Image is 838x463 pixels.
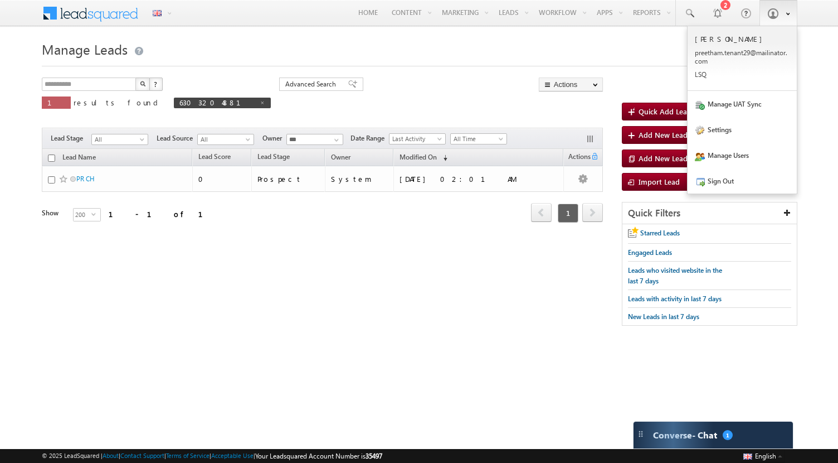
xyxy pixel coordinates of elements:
[640,229,680,237] span: Starred Leads
[695,49,790,65] p: preet ham.t enant 29@ma ilina tor.c om
[639,107,691,116] span: Quick Add Lead
[255,452,382,460] span: Your Leadsquared Account Number is
[166,452,209,459] a: Terms of Service
[103,452,119,459] a: About
[157,133,197,143] span: Lead Source
[582,203,603,222] span: next
[193,151,236,165] a: Lead Score
[331,153,350,161] span: Owner
[42,451,382,461] span: © 2025 LeadSquared | | | | |
[439,153,447,162] span: (sorted descending)
[582,204,603,222] a: next
[92,134,145,144] span: All
[389,134,442,144] span: Last Activity
[688,117,797,142] a: Settings
[47,98,65,107] span: 1
[140,81,145,86] img: Search
[531,203,552,222] span: prev
[198,134,251,144] span: All
[257,174,320,184] div: Prospect
[198,152,231,161] span: Lead Score
[57,151,101,166] a: Lead Name
[639,177,680,186] span: Import Lead
[564,151,591,165] span: Actions
[450,133,507,144] a: All Time
[154,79,159,89] span: ?
[394,151,453,165] a: Modified On (sorted descending)
[558,204,578,223] span: 1
[51,133,91,143] span: Lead Stage
[91,134,148,145] a: All
[257,152,290,161] span: Lead Stage
[639,153,688,163] span: Add New Lead
[76,175,95,183] a: PR CH
[74,209,91,221] span: 200
[198,174,246,184] div: 0
[740,449,785,462] button: English
[695,70,790,79] p: LSQ
[723,430,733,440] span: 1
[389,133,446,144] a: Last Activity
[42,208,64,218] div: Show
[628,266,722,285] span: Leads who visited website in the last 7 days
[531,204,552,222] a: prev
[628,248,672,257] span: Engaged Leads
[636,430,645,438] img: carter-drag
[451,134,504,144] span: All Time
[120,452,164,459] a: Contact Support
[628,295,722,303] span: Leads with activity in last 7 days
[399,174,553,184] div: [DATE] 02:01 AM
[539,78,603,91] button: Actions
[331,174,388,184] div: System
[688,26,797,91] a: [PERSON_NAME] preetham.tenant29@mailinator.com LSQ
[285,79,339,89] span: Advanced Search
[197,134,254,145] a: All
[628,312,699,321] span: New Leads in last 7 days
[755,452,776,460] span: English
[42,40,128,58] span: Manage Leads
[399,153,437,161] span: Modified On
[639,130,688,139] span: Add New Lead
[211,452,254,459] a: Acceptable Use
[366,452,382,460] span: 35497
[688,142,797,168] a: Manage Users
[74,98,162,107] span: results found
[328,134,342,146] a: Show All Items
[179,98,254,107] span: 6303204881
[149,78,163,91] button: ?
[622,202,796,224] div: Quick Filters
[109,208,216,220] div: 1 - 1 of 1
[695,34,790,44] p: [PERSON_NAME]
[688,91,797,117] a: Manage UAT Sync
[252,151,295,165] a: Lead Stage
[350,133,389,143] span: Date Range
[688,168,797,194] a: Sign Out
[262,133,286,143] span: Owner
[91,211,100,216] span: select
